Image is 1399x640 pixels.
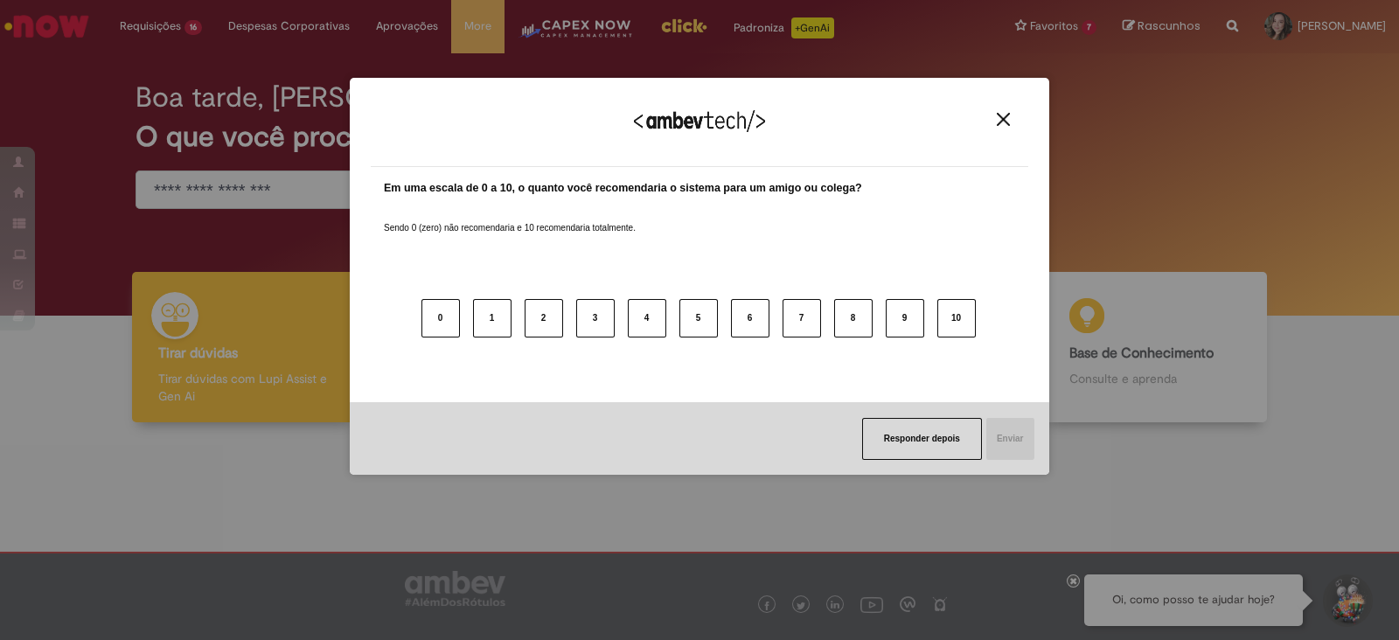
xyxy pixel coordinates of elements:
button: 2 [525,299,563,337]
button: 6 [731,299,769,337]
button: 1 [473,299,512,337]
button: 7 [783,299,821,337]
img: Logo Ambevtech [634,110,765,132]
button: 3 [576,299,615,337]
button: 8 [834,299,873,337]
button: Close [992,112,1015,127]
button: 4 [628,299,666,337]
button: 5 [679,299,718,337]
label: Em uma escala de 0 a 10, o quanto você recomendaria o sistema para um amigo ou colega? [384,180,862,197]
button: 0 [421,299,460,337]
img: Close [997,113,1010,126]
label: Sendo 0 (zero) não recomendaria e 10 recomendaria totalmente. [384,201,636,234]
button: Responder depois [862,418,982,460]
button: 10 [937,299,976,337]
button: 9 [886,299,924,337]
